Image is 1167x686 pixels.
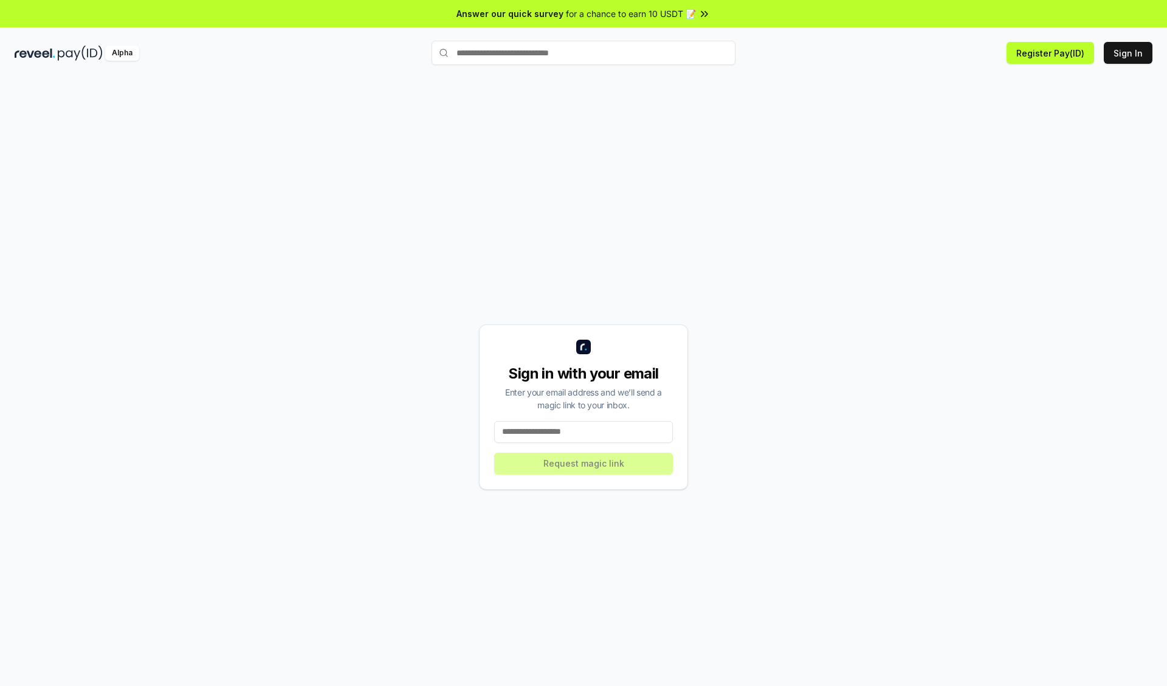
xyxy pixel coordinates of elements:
img: reveel_dark [15,46,55,61]
img: pay_id [58,46,103,61]
img: logo_small [576,340,591,354]
div: Sign in with your email [494,364,673,383]
span: Answer our quick survey [456,7,563,20]
div: Enter your email address and we’ll send a magic link to your inbox. [494,386,673,411]
button: Register Pay(ID) [1007,42,1094,64]
div: Alpha [105,46,139,61]
button: Sign In [1104,42,1152,64]
span: for a chance to earn 10 USDT 📝 [566,7,696,20]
